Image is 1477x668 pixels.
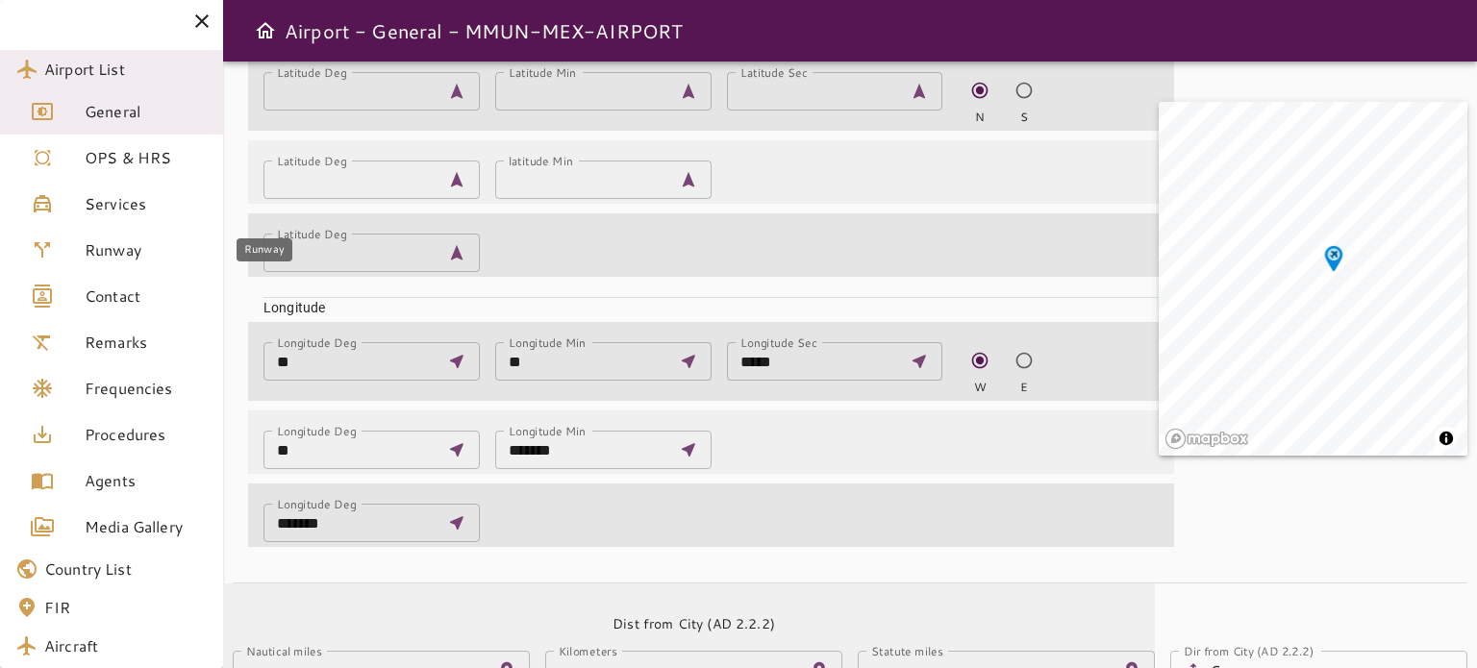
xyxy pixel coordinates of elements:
label: Latitude Deg [277,152,347,168]
span: W [974,379,987,396]
a: Mapbox logo [1164,428,1249,450]
span: E [1020,379,1028,396]
span: OPS & HRS [85,146,208,169]
span: FIR [44,596,208,619]
label: Statute miles [871,642,943,658]
span: Services [85,192,208,215]
div: Longitude [248,283,1174,317]
label: Longitude Min [509,422,586,438]
button: Toggle attribution [1435,427,1458,450]
label: Nautical miles [246,642,322,658]
label: Longitude Deg [277,422,356,438]
h6: Dist from City (AD 2.2.2) [613,614,775,635]
label: Longitude Deg [277,334,356,350]
label: Longitude Deg [277,495,356,511]
span: Runway [85,238,208,261]
label: Longitude Sec [740,334,817,350]
label: Latitude Sec [740,63,808,80]
h6: Airport - General - MMUN-MEX-AIRPORT [285,15,683,46]
label: Longitude Min [509,334,586,350]
label: Kilometers [559,642,617,658]
span: Procedures [85,423,208,446]
label: Dir from City (AD 2.2.2) [1184,642,1314,658]
span: S [1020,109,1028,126]
span: General [85,100,208,123]
span: Airport List [44,58,208,81]
label: Latitude Deg [277,225,347,241]
span: Country List [44,557,208,581]
span: Remarks [85,331,208,354]
span: Media Gallery [85,515,208,538]
label: Latitude Deg [277,63,347,80]
span: Agents [85,469,208,492]
span: Contact [85,285,208,308]
label: latitude Min [509,152,573,168]
button: Open drawer [246,12,285,50]
span: N [975,109,985,126]
span: Aircraft [44,634,208,657]
span: Frequencies [85,377,208,400]
div: Runway [237,238,292,261]
label: Latitude Min [509,63,576,80]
